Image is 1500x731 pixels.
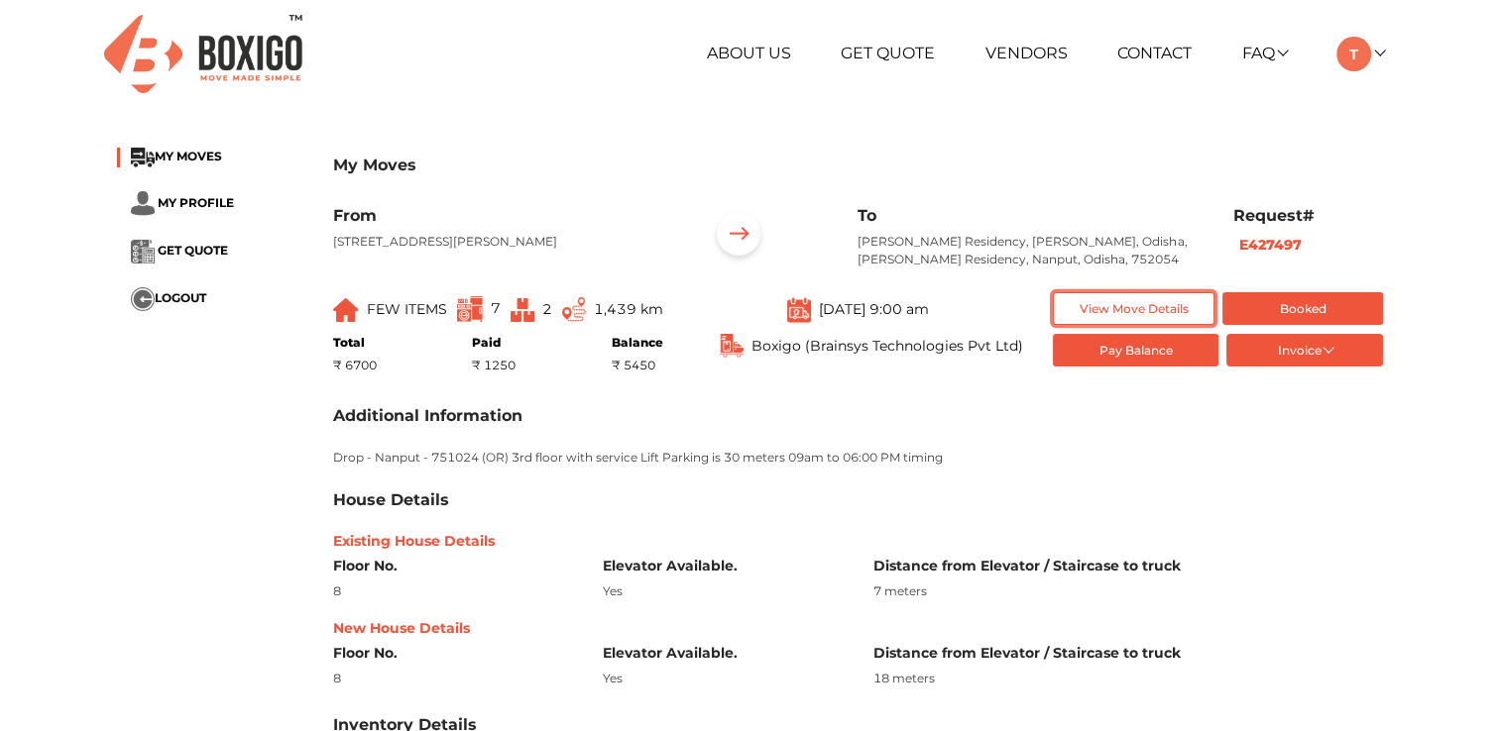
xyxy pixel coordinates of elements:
[491,299,501,317] span: 7
[562,297,586,322] img: ...
[158,195,234,210] span: MY PROFILE
[472,334,516,352] div: Paid
[131,195,234,210] a: ... MY PROFILE
[367,300,447,318] span: FEW ITEMS
[1053,334,1218,366] button: Pay Balance
[457,296,483,322] img: ...
[873,645,1384,662] h6: Distance from Elevator / Staircase to truck
[858,233,1203,268] p: [PERSON_NAME] Residency, [PERSON_NAME], Odisha, [PERSON_NAME] Residency, Nanput, Odisha, 752054
[472,357,516,374] div: ₹ 1250
[1222,292,1384,325] button: Booked
[131,240,155,263] img: ...
[333,645,574,662] h6: Floor No.
[1117,44,1192,62] a: Contact
[787,296,811,323] img: ...
[985,44,1068,62] a: Vendors
[155,290,206,305] span: LOGOUT
[858,206,1203,225] h6: To
[131,191,155,216] img: ...
[1233,206,1384,225] h6: Request#
[542,300,552,318] span: 2
[873,670,1384,687] div: 18 meters
[131,148,155,167] img: ...
[1239,236,1302,254] b: E427497
[333,156,1384,174] h3: My Moves
[131,287,206,311] button: ...LOGOUT
[333,620,1384,637] h6: New House Details
[707,44,791,62] a: About Us
[155,149,222,163] span: MY MOVES
[333,582,574,600] div: 8
[511,298,534,322] img: ...
[1242,44,1287,62] a: FAQ
[594,300,663,318] span: 1,439 km
[1053,292,1214,325] button: View Move Details
[708,206,769,267] img: ...
[720,334,744,358] img: ...
[873,582,1384,600] div: 7 meters
[333,406,522,425] h3: Additional Information
[841,44,935,62] a: Get Quote
[603,558,844,574] h6: Elevator Available.
[333,449,1384,467] p: Drop - Nanput - 751024 (OR) 3rd floor with service Lift Parking is 30 meters 09am to 06:00 PM timing
[158,243,228,258] span: GET QUOTE
[104,15,302,93] img: Boxigo
[612,334,663,352] div: Balance
[1233,234,1308,257] button: E427497
[1226,334,1384,366] button: Invoice
[333,206,678,225] h6: From
[131,149,222,163] a: ...MY MOVES
[603,582,844,600] div: Yes
[131,243,228,258] a: ... GET QUOTE
[603,645,844,662] h6: Elevator Available.
[612,357,663,374] div: ₹ 5450
[333,558,574,574] h6: Floor No.
[333,490,449,509] h3: House Details
[333,334,377,352] div: Total
[333,670,574,687] div: 8
[333,298,359,322] img: ...
[131,287,155,311] img: ...
[333,357,377,374] div: ₹ 6700
[751,336,1023,357] span: Boxigo (Brainsys Technologies Pvt Ltd)
[819,299,929,317] span: [DATE] 9:00 am
[873,558,1384,574] h6: Distance from Elevator / Staircase to truck
[333,233,678,251] p: [STREET_ADDRESS][PERSON_NAME]
[603,670,844,687] div: Yes
[333,533,1384,550] h6: Existing House Details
